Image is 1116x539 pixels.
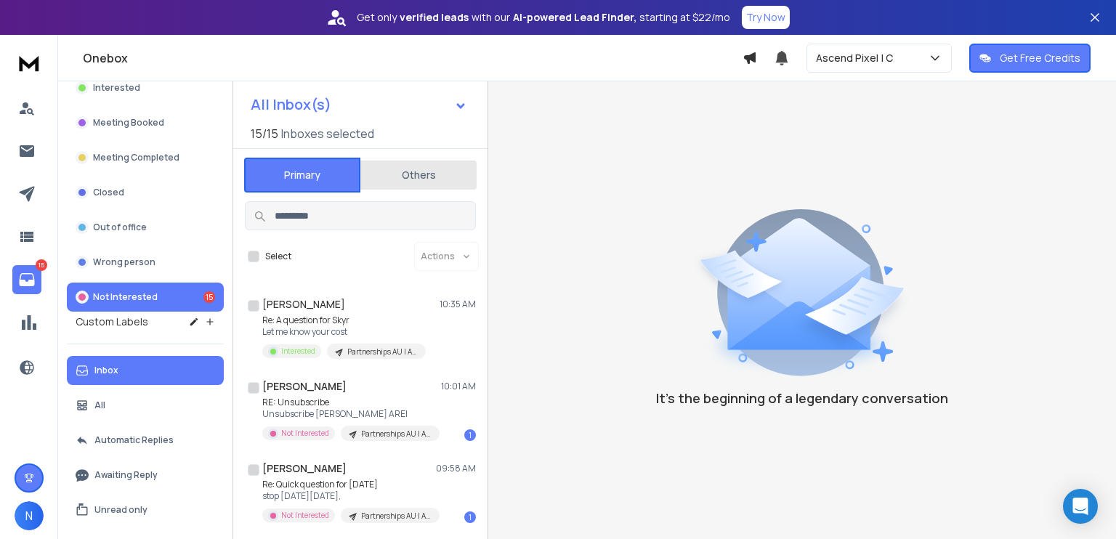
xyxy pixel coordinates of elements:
p: Partnerships AU | Ascend Pixel [361,429,431,439]
button: Others [360,159,477,191]
p: Inbox [94,365,118,376]
p: It’s the beginning of a legendary conversation [656,388,948,408]
label: Select [265,251,291,262]
h1: [PERSON_NAME] [262,379,347,394]
p: 09:58 AM [436,463,476,474]
h1: Onebox [83,49,743,67]
p: All [94,400,105,411]
button: Unread only [67,495,224,524]
a: 15 [12,265,41,294]
p: Not Interested [93,291,158,303]
p: Meeting Completed [93,152,179,163]
button: Not Interested15 [67,283,224,312]
button: Interested [67,73,224,102]
p: Unsubscribe [PERSON_NAME] AREI [262,408,437,420]
p: Wrong person [93,256,155,268]
p: Automatic Replies [94,434,174,446]
p: Ascend Pixel | C [816,51,899,65]
div: 1 [464,511,476,523]
p: Not Interested [281,428,329,439]
button: Awaiting Reply [67,461,224,490]
p: 15 [36,259,47,271]
span: 15 / 15 [251,125,278,142]
button: N [15,501,44,530]
p: 10:35 AM [440,299,476,310]
p: Re: A question for Skyr [262,315,426,326]
button: All Inbox(s) [239,90,479,119]
p: Let me know your cost [262,326,426,338]
p: Get only with our starting at $22/mo [357,10,730,25]
img: logo [15,49,44,76]
button: Wrong person [67,248,224,277]
p: Get Free Credits [1000,51,1080,65]
h1: [PERSON_NAME] [262,297,345,312]
p: Try Now [746,10,785,25]
h3: Inboxes selected [281,125,374,142]
p: Partnerships AU | Ascend Pixel [361,511,431,522]
p: Interested [93,82,140,94]
p: Interested [281,346,315,357]
button: Automatic Replies [67,426,224,455]
h3: Custom Labels [76,315,148,329]
strong: AI-powered Lead Finder, [513,10,636,25]
p: stop [DATE][DATE], [262,490,437,502]
button: Try Now [742,6,790,29]
p: Closed [93,187,124,198]
button: Out of office [67,213,224,242]
p: Meeting Booked [93,117,164,129]
p: Re: Quick question for [DATE] [262,479,437,490]
button: Inbox [67,356,224,385]
button: Get Free Credits [969,44,1091,73]
button: Meeting Booked [67,108,224,137]
p: Partnerships AU | Ascend Pixel [347,346,417,357]
strong: verified leads [400,10,469,25]
p: Out of office [93,222,147,233]
h1: All Inbox(s) [251,97,331,112]
div: Open Intercom Messenger [1063,489,1098,524]
button: Closed [67,178,224,207]
button: Meeting Completed [67,143,224,172]
h1: [PERSON_NAME] [262,461,347,476]
p: Unread only [94,504,147,516]
p: 10:01 AM [441,381,476,392]
p: Not Interested [281,510,329,521]
p: Awaiting Reply [94,469,158,481]
div: 15 [203,291,215,303]
button: Primary [244,158,360,192]
div: 1 [464,429,476,441]
button: All [67,391,224,420]
p: RE: Unsubscribe [262,397,437,408]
